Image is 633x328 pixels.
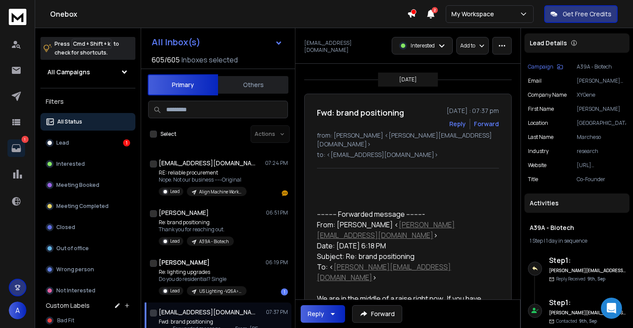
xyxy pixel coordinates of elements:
[530,237,543,244] span: 1 Step
[528,91,567,98] p: Company Name
[577,106,626,113] p: [PERSON_NAME]
[577,134,626,141] p: Marcheso
[56,182,99,189] p: Meeting Booked
[145,33,290,51] button: All Inbox(s)
[159,276,247,283] p: Do you do residential? Single
[317,219,492,241] div: From: [PERSON_NAME] < >
[123,139,130,146] div: 1
[601,298,622,319] div: Open Intercom Messenger
[460,42,475,49] p: Add to
[50,9,407,19] h1: Onebox
[266,209,288,216] p: 06:51 PM
[40,155,135,173] button: Interested
[317,262,451,282] a: [PERSON_NAME][EMAIL_ADDRESS][DOMAIN_NAME]
[159,308,255,317] h1: [EMAIL_ADDRESS][DOMAIN_NAME]
[40,134,135,152] button: Lead1
[530,223,624,232] h1: A39A - Biotech
[57,317,74,324] span: Bad Fit
[451,10,498,18] p: My Workspace
[530,39,567,47] p: Lead Details
[317,106,404,119] h1: Fwd: brand positioning
[577,77,626,84] p: [PERSON_NAME][EMAIL_ADDRESS][DOMAIN_NAME]
[159,269,247,276] p: Re: lighting upgrades
[317,131,499,149] p: from: [PERSON_NAME] <[PERSON_NAME][EMAIL_ADDRESS][DOMAIN_NAME]>
[577,176,626,183] p: Co-Founder
[40,95,135,108] h3: Filters
[57,118,82,125] p: All Status
[40,176,135,194] button: Meeting Booked
[9,302,26,319] button: A
[152,38,200,47] h1: All Inbox(s)
[563,10,611,18] p: Get Free Credits
[546,237,587,244] span: 1 day in sequence
[22,136,29,143] p: 1
[182,55,238,65] h3: Inboxes selected
[160,131,176,138] label: Select
[528,148,549,155] p: industry
[56,160,85,168] p: Interested
[56,203,109,210] p: Meeting Completed
[577,63,626,70] p: A39A - Biotech
[352,305,402,323] button: Forward
[411,42,435,49] p: Interested
[152,55,180,65] span: 605 / 605
[301,305,345,323] button: Reply
[40,219,135,236] button: Closed
[56,245,89,252] p: Out of office
[72,39,112,49] span: Cmd + Shift + k
[308,310,324,318] div: Reply
[528,106,554,113] p: First Name
[40,197,135,215] button: Meeting Completed
[449,120,466,128] button: Reply
[9,9,26,25] img: logo
[199,288,241,295] p: US Lighting -V26A>Real Estate - [PERSON_NAME]
[549,255,626,266] h6: Step 1 :
[528,63,553,70] p: Campaign
[170,188,180,195] p: Lead
[304,40,386,54] p: [EMAIL_ADDRESS][DOMAIN_NAME]
[577,91,626,98] p: XYGene
[266,259,288,266] p: 06:19 PM
[317,241,492,251] div: Date: [DATE] 6:18 PM
[579,318,597,324] span: 9th, Sep
[528,63,563,70] button: Campaign
[56,139,69,146] p: Lead
[55,40,119,57] p: Press to check for shortcuts.
[56,224,75,231] p: Closed
[556,318,597,324] p: Contacted
[56,266,94,273] p: Wrong person
[159,258,210,267] h1: [PERSON_NAME]
[549,297,626,308] h6: Step 1 :
[587,276,605,282] span: 9th, Sep
[40,63,135,81] button: All Campaigns
[524,193,629,213] div: Activities
[544,5,618,23] button: Get Free Credits
[266,309,288,316] p: 07:37 PM
[40,240,135,257] button: Out of office
[170,238,180,244] p: Lead
[577,120,626,127] p: [GEOGRAPHIC_DATA]
[447,106,499,115] p: [DATE] : 07:37 pm
[317,251,492,262] div: Subject: Re: brand positioning
[317,262,492,283] div: To: < >
[530,237,624,244] div: |
[549,267,626,274] h6: [PERSON_NAME][EMAIL_ADDRESS][DOMAIN_NAME]
[399,76,417,83] p: [DATE]
[148,74,218,95] button: Primary
[265,160,288,167] p: 07:24 PM
[528,162,546,169] p: Website
[317,209,492,219] div: ---------- Forwarded message ---------
[317,150,499,159] p: to: <[EMAIL_ADDRESS][DOMAIN_NAME]>
[199,238,229,245] p: A39A - Biotech
[159,176,247,183] p: Nope. Not our business -----Original
[528,134,553,141] p: Last Name
[159,208,209,217] h1: [PERSON_NAME]
[159,169,247,176] p: RE: reliable procurement
[47,68,90,77] h1: All Campaigns
[159,318,264,325] p: Fwd: brand positioning
[159,159,255,168] h1: [EMAIL_ADDRESS][DOMAIN_NAME]
[432,7,438,13] span: 2
[40,261,135,278] button: Wrong person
